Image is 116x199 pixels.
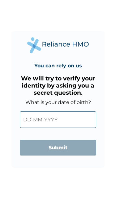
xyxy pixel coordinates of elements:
input: DD-MM-YYYY [20,111,96,128]
h4: You can rely on us [34,63,82,69]
img: Reliance Health's Logo [27,37,89,53]
input: Submit [20,140,96,156]
label: What is your date of birth? [25,99,91,105]
h3: We will try to verify your identity by asking you a secret question. [20,75,96,96]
